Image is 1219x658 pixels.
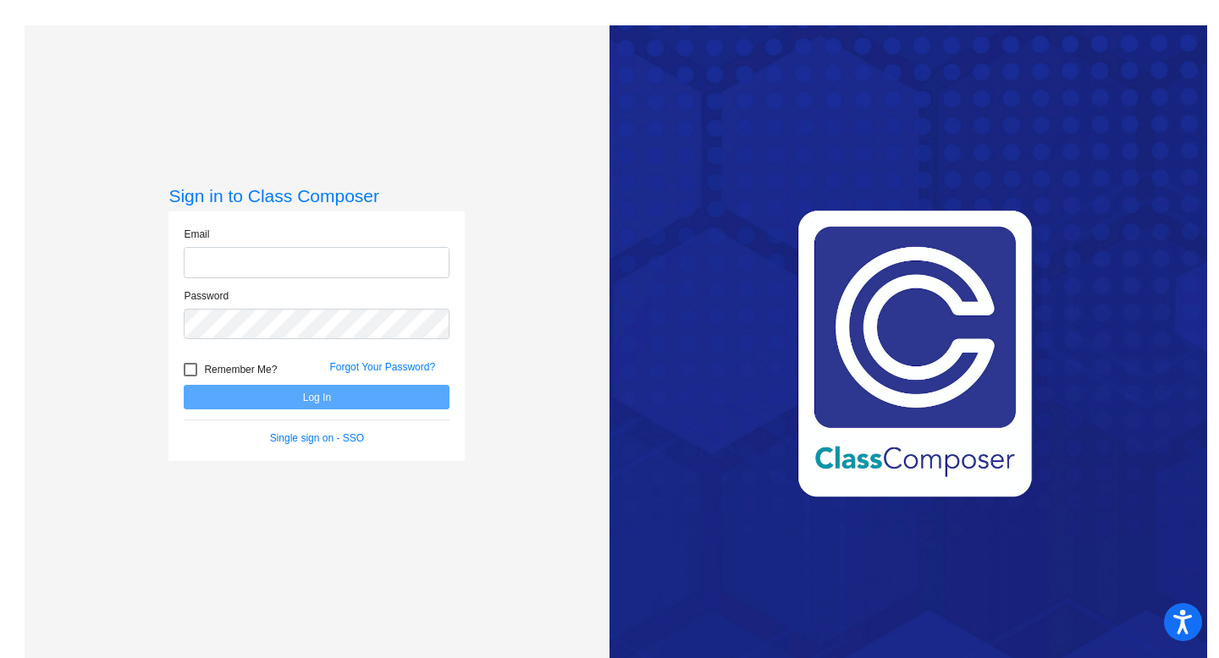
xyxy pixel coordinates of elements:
a: Forgot Your Password? [329,361,435,373]
h3: Sign in to Class Composer [168,185,465,206]
span: Remember Me? [204,359,277,380]
a: Single sign on - SSO [270,432,364,444]
label: Password [184,288,229,304]
button: Log In [184,385,450,409]
label: Email [184,227,209,242]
